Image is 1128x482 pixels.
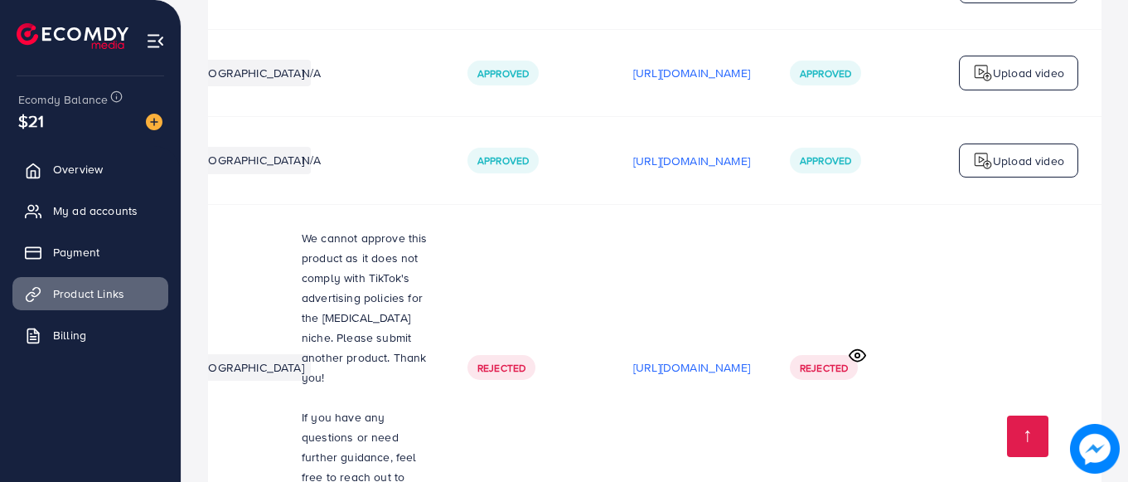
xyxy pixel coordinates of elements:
[53,161,103,178] span: Overview
[12,277,168,310] a: Product Links
[1070,424,1120,474] img: image
[18,109,44,133] span: $21
[17,23,128,49] img: logo
[146,114,162,130] img: image
[53,285,124,302] span: Product Links
[12,194,168,227] a: My ad accounts
[302,230,428,386] span: We cannot approve this product as it does not comply with TikTok's advertising policies for the [...
[993,63,1064,83] p: Upload video
[146,32,165,51] img: menu
[184,60,311,86] li: [GEOGRAPHIC_DATA]
[53,244,99,260] span: Payment
[53,327,86,343] span: Billing
[800,153,851,168] span: Approved
[800,361,848,375] span: Rejected
[12,319,168,352] a: Billing
[633,151,750,171] p: [URL][DOMAIN_NAME]
[633,358,750,377] p: [URL][DOMAIN_NAME]
[18,91,108,108] span: Ecomdy Balance
[993,151,1064,171] p: Upload video
[477,153,529,168] span: Approved
[53,202,138,219] span: My ad accounts
[973,63,993,83] img: logo
[302,65,321,81] span: N/A
[302,152,321,168] span: N/A
[800,66,851,80] span: Approved
[633,63,750,83] p: [URL][DOMAIN_NAME]
[477,361,525,375] span: Rejected
[12,153,168,186] a: Overview
[12,236,168,269] a: Payment
[973,151,993,171] img: logo
[184,354,311,381] li: [GEOGRAPHIC_DATA]
[184,147,311,173] li: [GEOGRAPHIC_DATA]
[477,66,529,80] span: Approved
